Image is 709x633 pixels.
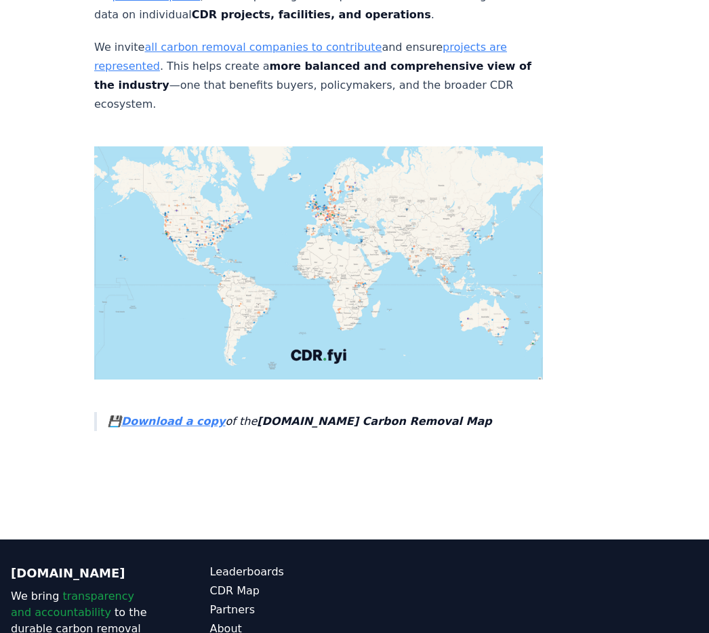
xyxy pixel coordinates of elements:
a: Download a copy [121,415,225,428]
strong: [DOMAIN_NAME] Carbon Removal Map [257,415,491,428]
p: [DOMAIN_NAME] [11,564,156,583]
a: CDR Map [210,583,355,599]
img: blog post image [94,146,543,380]
em: of the [121,415,492,428]
p: We invite and ensure . This helps create a —one that benefits buyers, policymakers, and the broad... [94,38,543,114]
strong: CDR projects, facilities, and operations [192,8,431,21]
a: Leaderboards [210,564,355,580]
a: projects are represented [94,41,507,73]
span: transparency and accountability [11,590,134,619]
a: Partners [210,602,355,618]
blockquote: 💾 [94,412,543,431]
strong: more balanced and comprehensive view of the industry [94,60,531,91]
a: all carbon removal companies to contribute [144,41,382,54]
